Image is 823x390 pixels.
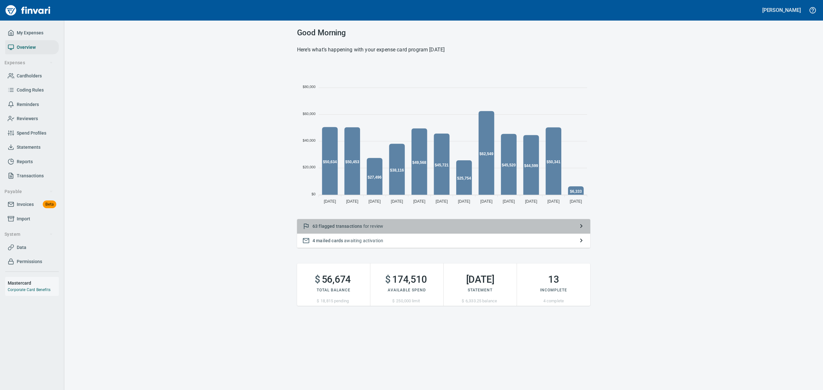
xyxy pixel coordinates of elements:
[303,85,316,89] tspan: $80,000
[458,199,470,204] tspan: [DATE]
[17,86,44,94] span: Coding Rules
[436,199,448,204] tspan: [DATE]
[312,192,315,196] tspan: $0
[346,199,358,204] tspan: [DATE]
[303,165,316,169] tspan: $20,000
[324,199,336,204] tspan: [DATE]
[5,188,53,196] span: Payable
[5,169,59,183] a: Transactions
[5,26,59,40] a: My Expenses
[5,212,59,226] a: Import
[297,45,590,54] h6: Here’s what’s happening with your expense card program [DATE]
[5,111,59,126] a: Reviewers
[17,200,34,208] span: Invoices
[2,186,56,198] button: Payable
[319,224,362,229] span: flagged transactions
[547,199,560,204] tspan: [DATE]
[4,3,52,18] img: Finvari
[5,197,59,212] a: InvoicesBeta
[503,199,515,204] tspan: [DATE]
[316,238,343,243] span: mailed cards
[17,158,33,166] span: Reports
[5,69,59,83] a: Cardholders
[17,143,41,151] span: Statements
[8,288,50,292] a: Corporate Card Benefits
[5,240,59,255] a: Data
[761,5,802,15] button: [PERSON_NAME]
[2,228,56,240] button: System
[391,199,403,204] tspan: [DATE]
[480,199,493,204] tspan: [DATE]
[303,138,316,142] tspan: $40,000
[5,155,59,169] a: Reports
[17,43,36,51] span: Overview
[413,199,425,204] tspan: [DATE]
[5,254,59,269] a: Permissions
[17,244,26,252] span: Data
[312,223,575,229] p: for review
[5,59,53,67] span: Expenses
[762,7,801,13] h5: [PERSON_NAME]
[312,238,315,243] span: 4
[17,29,43,37] span: My Expenses
[8,279,59,287] h6: Mastercard
[17,101,39,109] span: Reminders
[17,172,44,180] span: Transactions
[297,28,590,37] h3: Good Morning
[525,199,537,204] tspan: [DATE]
[43,201,56,208] span: Beta
[5,97,59,112] a: Reminders
[540,288,567,292] span: Incomplete
[5,83,59,97] a: Coding Rules
[517,274,590,285] h2: 13
[5,40,59,55] a: Overview
[297,219,590,234] button: 63 flagged transactions for review
[5,230,53,238] span: System
[517,263,590,306] button: 13Incomplete4 complete
[17,129,46,137] span: Spend Profiles
[5,126,59,140] a: Spend Profiles
[312,224,318,229] span: 63
[17,215,30,223] span: Import
[5,140,59,155] a: Statements
[297,234,590,248] button: 4 mailed cards awaiting activation
[312,237,575,244] p: awaiting activation
[368,199,381,204] tspan: [DATE]
[570,199,582,204] tspan: [DATE]
[17,72,42,80] span: Cardholders
[17,258,42,266] span: Permissions
[2,57,56,69] button: Expenses
[17,115,38,123] span: Reviewers
[517,298,590,304] p: 4 complete
[303,112,316,116] tspan: $60,000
